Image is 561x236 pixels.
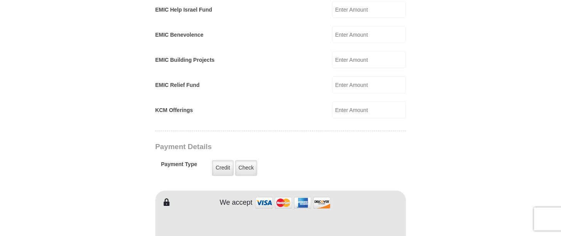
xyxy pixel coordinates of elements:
label: EMIC Benevolence [155,31,204,39]
input: Enter Amount [332,76,406,93]
img: credit cards accepted [254,195,332,211]
h5: Payment Type [161,161,197,172]
h3: Payment Details [155,143,352,151]
input: Enter Amount [332,1,406,18]
label: Check [235,160,258,176]
label: EMIC Building Projects [155,56,215,64]
h4: We accept [220,199,253,207]
label: EMIC Relief Fund [155,81,200,89]
input: Enter Amount [332,26,406,43]
input: Enter Amount [332,102,406,119]
label: EMIC Help Israel Fund [155,6,212,14]
label: Credit [212,160,233,176]
label: KCM Offerings [155,106,193,114]
input: Enter Amount [332,51,406,68]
